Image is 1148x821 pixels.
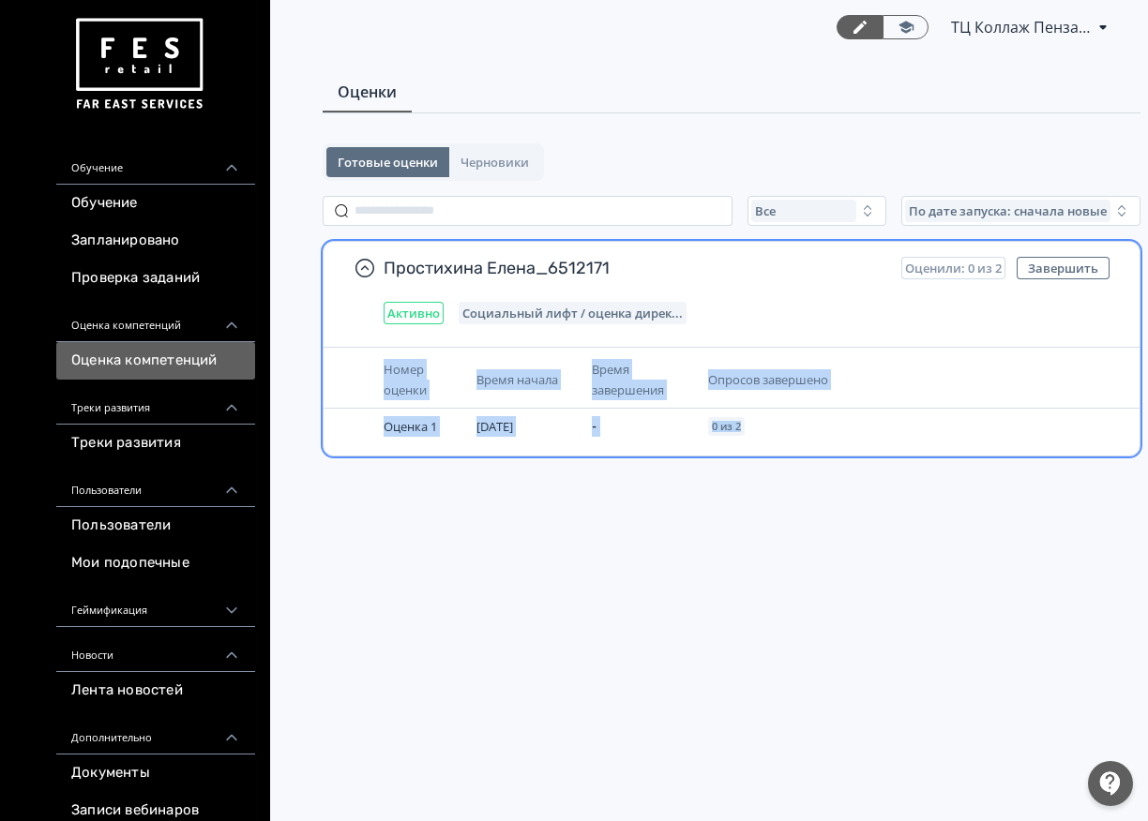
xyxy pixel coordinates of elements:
[584,409,700,444] td: -
[909,203,1107,218] span: По дате запуска: сначала новые
[56,462,255,507] div: Пользователи
[338,81,397,103] span: Оценки
[883,15,929,39] a: Переключиться в режим ученика
[56,342,255,380] a: Оценка компетенций
[56,754,255,792] a: Документы
[56,425,255,462] a: Треки развития
[56,507,255,545] a: Пользователи
[56,627,255,672] div: Новости
[56,380,255,425] div: Треки развития
[56,709,255,754] div: Дополнительно
[384,257,886,279] span: Простихина Елена_6512171
[461,155,529,170] span: Черновики
[326,147,449,177] button: Готовые оценки
[56,185,255,222] a: Обучение
[951,16,1092,38] span: ТЦ Коллаж Пенза CR 6512171
[712,421,741,432] span: 0 из 2
[755,203,776,218] span: Все
[476,371,558,388] span: Время начала
[56,260,255,297] a: Проверка заданий
[338,155,438,170] span: Готовые оценки
[708,371,828,388] span: Опросов завершено
[449,147,540,177] button: Черновики
[901,196,1140,226] button: По дате запуска: сначала новые
[56,545,255,582] a: Мои подопечные
[905,261,1002,276] span: Оценили: 0 из 2
[56,297,255,342] div: Оценка компетенций
[56,222,255,260] a: Запланировано
[71,11,206,117] img: https://files.teachbase.ru/system/account/57463/logo/medium-936fc5084dd2c598f50a98b9cbe0469a.png
[56,582,255,627] div: Геймификация
[476,418,513,435] span: [DATE]
[384,418,437,435] span: Оценка 1
[384,361,427,398] span: Номер оценки
[462,306,683,321] span: Социальный лифт / оценка директора магазина
[56,672,255,709] a: Лента новостей
[748,196,886,226] button: Все
[56,140,255,185] div: Обучение
[1017,257,1110,279] button: Завершить
[387,306,440,321] span: Активно
[592,361,664,398] span: Время завершения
